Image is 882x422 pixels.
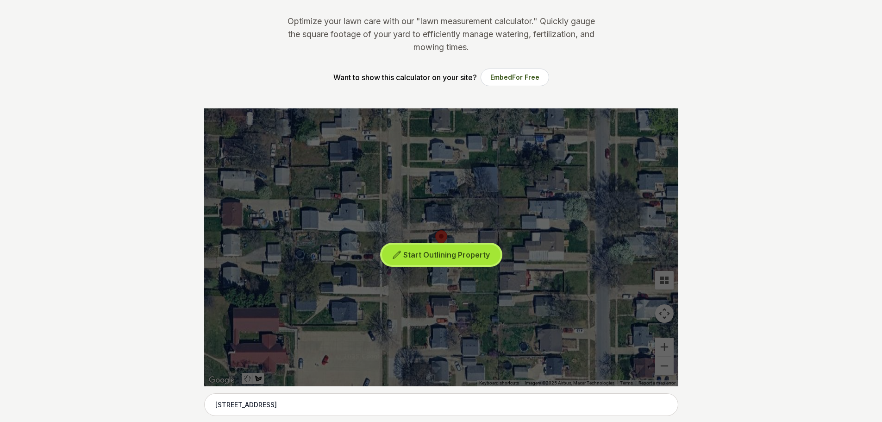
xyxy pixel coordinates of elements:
button: Start Outlining Property [382,245,500,265]
p: Want to show this calculator on your site? [333,72,477,83]
button: EmbedFor Free [481,69,549,86]
span: For Free [512,73,539,81]
p: Optimize your lawn care with our "lawn measurement calculator." Quickly gauge the square footage ... [286,15,597,54]
input: Enter your address to get started [204,393,678,416]
span: Start Outlining Property [403,250,490,259]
